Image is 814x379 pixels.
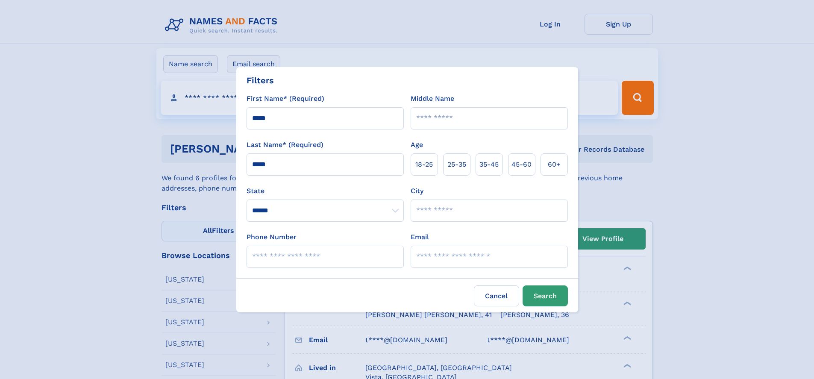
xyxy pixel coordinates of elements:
[523,285,568,306] button: Search
[411,94,454,104] label: Middle Name
[447,159,466,170] span: 25‑35
[548,159,561,170] span: 60+
[411,140,423,150] label: Age
[411,232,429,242] label: Email
[247,186,404,196] label: State
[247,94,324,104] label: First Name* (Required)
[511,159,532,170] span: 45‑60
[411,186,423,196] label: City
[479,159,499,170] span: 35‑45
[415,159,433,170] span: 18‑25
[247,74,274,87] div: Filters
[247,140,323,150] label: Last Name* (Required)
[247,232,297,242] label: Phone Number
[474,285,519,306] label: Cancel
